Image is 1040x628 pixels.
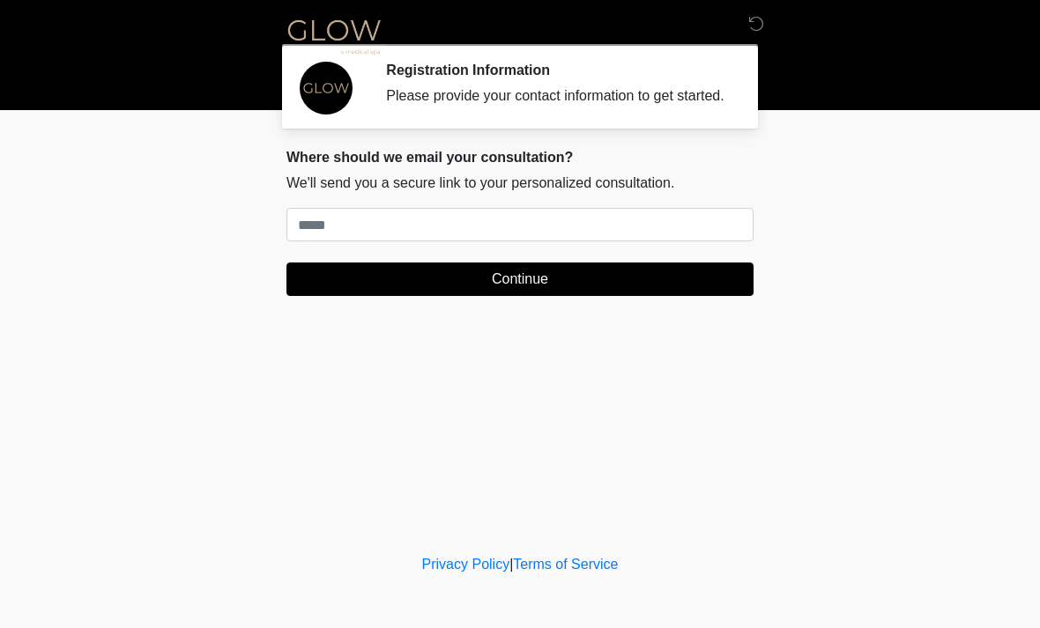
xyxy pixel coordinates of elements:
[286,262,754,296] button: Continue
[286,149,754,166] h2: Where should we email your consultation?
[286,173,754,194] p: We'll send you a secure link to your personalized consultation.
[386,85,727,107] div: Please provide your contact information to get started.
[422,557,510,572] a: Privacy Policy
[509,557,513,572] a: |
[513,557,618,572] a: Terms of Service
[269,13,399,58] img: Glow Medical Spa Logo
[300,62,353,115] img: Agent Avatar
